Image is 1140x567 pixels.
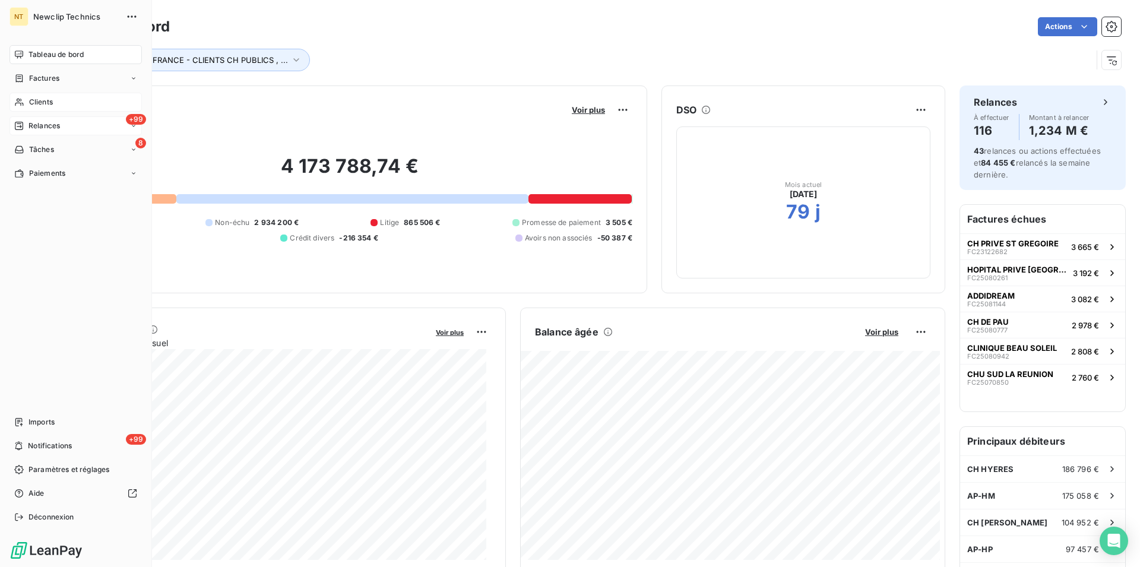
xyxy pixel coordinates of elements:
[1062,491,1099,501] span: 175 058 €
[126,114,146,125] span: +99
[568,104,609,115] button: Voir plus
[67,154,632,190] h2: 4 173 788,74 €
[960,205,1125,233] h6: Factures échues
[1073,268,1099,278] span: 3 192 €
[967,379,1009,386] span: FC25070850
[967,291,1015,300] span: ADDIDREAM
[967,239,1059,248] span: CH PRIVE ST GREGOIRE
[960,338,1125,364] button: CLINIQUE BEAU SOLEILFC250809422 808 €
[535,325,598,339] h6: Balance âgée
[1029,114,1090,121] span: Montant à relancer
[135,138,146,148] span: 8
[974,114,1009,121] span: À effectuer
[967,343,1057,353] span: CLINIQUE BEAU SOLEIL
[1029,121,1090,140] h4: 1,234 M €
[974,95,1017,109] h6: Relances
[380,217,399,228] span: Litige
[1062,518,1099,527] span: 104 952 €
[28,49,84,60] span: Tableau de bord
[790,188,818,200] span: [DATE]
[29,73,59,84] span: Factures
[967,300,1006,308] span: FC25081144
[960,364,1125,390] button: CHU SUD LA REUNIONFC250708502 760 €
[967,464,1014,474] span: CH HYERES
[815,200,821,224] h2: j
[960,233,1125,259] button: CH PRIVE ST GREGOIREFC231226823 665 €
[1038,17,1097,36] button: Actions
[960,259,1125,286] button: HOPITAL PRIVE [GEOGRAPHIC_DATA]FC250802613 192 €
[28,488,45,499] span: Aide
[862,327,902,337] button: Voir plus
[9,541,83,560] img: Logo LeanPay
[28,512,74,522] span: Déconnexion
[967,274,1008,281] span: FC25080261
[33,12,119,21] span: Newclip Technics
[606,217,632,228] span: 3 505 €
[254,217,299,228] span: 2 934 200 €
[967,491,995,501] span: AP-HM
[522,217,601,228] span: Promesse de paiement
[967,265,1068,274] span: HOPITAL PRIVE [GEOGRAPHIC_DATA]
[785,181,822,188] span: Mois actuel
[967,317,1009,327] span: CH DE PAU
[967,353,1009,360] span: FC25080942
[28,417,55,427] span: Imports
[960,427,1125,455] h6: Principaux débiteurs
[967,327,1008,334] span: FC25080777
[974,146,1101,179] span: relances ou actions effectuées et relancés la semaine dernière.
[128,55,288,65] span: Tags : FRANCE - CLIENTS CH PUBLICS , ...
[1072,321,1099,330] span: 2 978 €
[29,144,54,155] span: Tâches
[29,168,65,179] span: Paiements
[974,121,1009,140] h4: 116
[981,158,1015,167] span: 84 455 €
[67,337,427,349] span: Chiffre d'affaires mensuel
[126,434,146,445] span: +99
[960,312,1125,338] button: CH DE PAUFC250807772 978 €
[1062,464,1099,474] span: 186 796 €
[676,103,696,117] h6: DSO
[432,327,467,337] button: Voir plus
[29,97,53,107] span: Clients
[290,233,334,243] span: Crédit divers
[111,49,310,71] button: Tags : FRANCE - CLIENTS CH PUBLICS , ...
[786,200,810,224] h2: 79
[960,286,1125,312] button: ADDIDREAMFC250811443 082 €
[1071,294,1099,304] span: 3 082 €
[28,121,60,131] span: Relances
[215,217,249,228] span: Non-échu
[597,233,632,243] span: -50 387 €
[1072,373,1099,382] span: 2 760 €
[9,7,28,26] div: NT
[339,233,378,243] span: -216 354 €
[967,518,1047,527] span: CH [PERSON_NAME]
[28,441,72,451] span: Notifications
[9,484,142,503] a: Aide
[1100,527,1128,555] div: Open Intercom Messenger
[1066,544,1099,554] span: 97 457 €
[1071,347,1099,356] span: 2 808 €
[572,105,605,115] span: Voir plus
[865,327,898,337] span: Voir plus
[28,464,109,475] span: Paramètres et réglages
[436,328,464,337] span: Voir plus
[404,217,440,228] span: 865 506 €
[967,369,1053,379] span: CHU SUD LA REUNION
[967,248,1008,255] span: FC23122682
[1071,242,1099,252] span: 3 665 €
[525,233,593,243] span: Avoirs non associés
[974,146,984,156] span: 43
[967,544,993,554] span: AP-HP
